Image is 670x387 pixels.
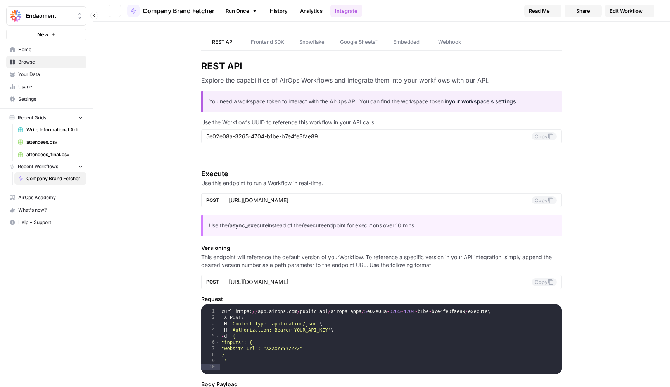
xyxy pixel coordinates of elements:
[26,151,83,158] span: attendees_final.csv
[201,321,220,327] div: 3
[340,38,378,46] span: Google Sheets™
[605,5,654,17] a: Edit Workflow
[524,5,561,17] button: Read Me
[245,34,290,50] a: Frontend SDK
[18,219,83,226] span: Help + Support
[18,96,83,103] span: Settings
[201,327,220,333] div: 4
[26,175,83,182] span: Company Brand Fetcher
[302,222,324,229] strong: /execute
[6,56,86,68] a: Browse
[14,148,86,161] a: attendees_final.csv
[18,58,83,65] span: Browse
[9,9,23,23] img: Endaoment Logo
[201,358,220,364] div: 9
[201,76,562,85] h3: Explore the capabilities of AirOps Workflows and integrate them into your workflows with our API.
[14,124,86,136] a: Write Informational Articles
[212,38,234,46] span: REST API
[201,295,562,303] h5: Request
[209,97,556,106] p: You need a workspace token to interact with the AirOps API. You can find the workspace token in
[201,253,562,269] p: This endpoint will reference the default version of your Workflow . To reference a specific versi...
[215,339,219,346] span: Toggle code folding, rows 6 through 8
[201,339,220,346] div: 6
[385,34,428,50] a: Embedded
[6,161,86,172] button: Recent Workflows
[201,60,562,72] h2: REST API
[299,38,325,46] span: Snowflake
[6,29,86,40] button: New
[532,278,557,286] button: Copy
[206,279,219,286] span: POST
[201,346,220,352] div: 7
[201,169,562,179] h4: Execute
[143,6,214,15] span: Company Brand Fetcher
[26,139,83,146] span: attendees.csv
[37,31,48,38] span: New
[215,333,219,339] span: Toggle code folding, rows 5 through 9
[576,7,590,15] span: Share
[201,315,220,321] div: 2
[209,221,556,230] p: Use the instead of the endpoint for executions over 10 mins
[18,114,46,121] span: Recent Grids
[18,71,83,78] span: Your Data
[6,81,86,93] a: Usage
[6,191,86,204] a: AirOps Academy
[18,46,83,53] span: Home
[206,197,219,204] span: POST
[565,5,602,17] button: Share
[201,119,562,126] p: Use the Workflow's UUID to reference this workflow in your API calls:
[295,5,327,17] a: Analytics
[18,83,83,90] span: Usage
[6,204,86,216] button: What's new?
[529,7,550,15] span: Read Me
[6,68,86,81] a: Your Data
[26,126,83,133] span: Write Informational Articles
[6,6,86,26] button: Workspace: Endaoment
[201,244,562,252] h5: Versioning
[201,34,245,50] a: REST API
[14,172,86,185] a: Company Brand Fetcher
[532,196,557,204] button: Copy
[610,7,643,15] span: Edit Workflow
[201,308,220,315] div: 1
[18,194,83,201] span: AirOps Academy
[6,93,86,105] a: Settings
[201,364,220,370] div: 10
[201,352,220,358] div: 8
[290,34,334,50] a: Snowflake
[14,136,86,148] a: attendees.csv
[265,5,292,17] a: History
[201,333,220,339] div: 5
[26,12,73,20] span: Endaoment
[7,204,86,216] div: What's new?
[6,43,86,56] a: Home
[6,112,86,124] button: Recent Grids
[201,179,562,187] p: Use this endpoint to run a Workflow in real-time.
[438,38,461,46] span: Webhook
[330,5,362,17] a: Integrate
[532,132,557,140] button: Copy
[221,4,262,17] a: Run Once
[449,98,516,105] a: your workspace's settings
[6,216,86,229] button: Help + Support
[251,38,284,46] span: Frontend SDK
[228,222,268,229] strong: /async_execute
[334,34,385,50] a: Google Sheets™
[428,34,471,50] a: Webhook
[18,163,58,170] span: Recent Workflows
[393,38,420,46] span: Embedded
[127,5,214,17] a: Company Brand Fetcher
